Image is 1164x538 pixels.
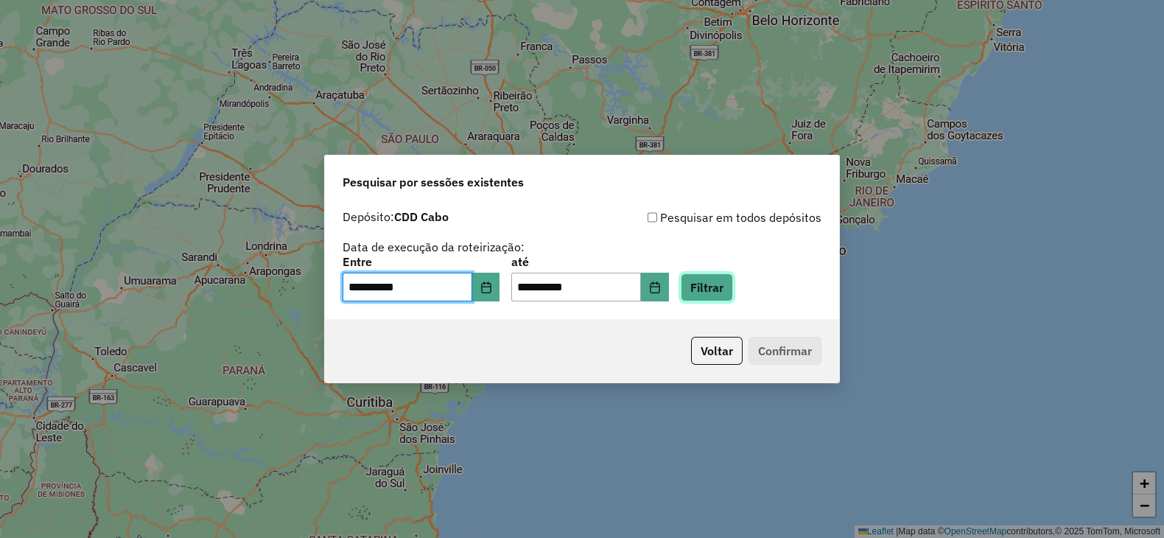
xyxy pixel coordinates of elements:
div: Pesquisar em todos depósitos [582,209,821,226]
span: Pesquisar por sessões existentes [343,173,524,191]
label: Entre [343,253,499,270]
label: Depósito: [343,208,449,226]
strong: CDD Cabo [394,209,449,224]
button: Choose Date [641,273,669,302]
button: Filtrar [681,273,733,301]
label: até [511,253,668,270]
label: Data de execução da roteirização: [343,238,525,256]
button: Choose Date [472,273,500,302]
button: Voltar [691,337,743,365]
